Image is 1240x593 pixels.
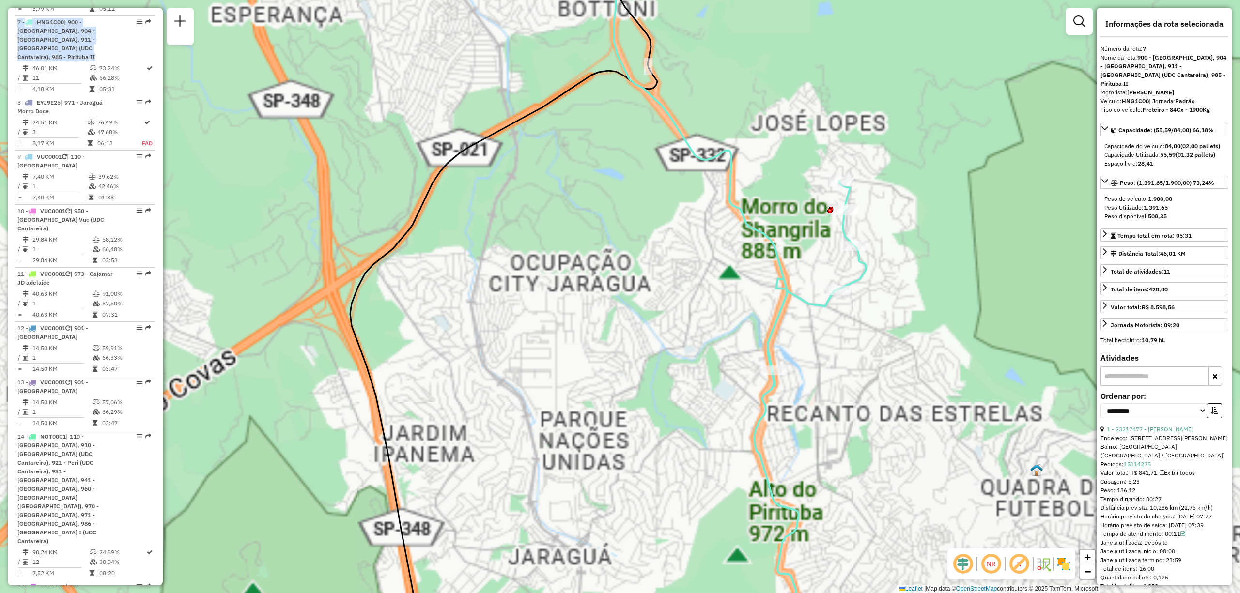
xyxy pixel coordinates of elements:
i: Distância Total [23,291,29,297]
td: = [17,4,22,14]
div: Janela utilizada início: 00:00 [1100,547,1228,556]
img: Fluxo de ruas [1036,556,1051,572]
a: Com service time [1180,530,1186,537]
em: Opções [137,583,142,589]
strong: (01,32 pallets) [1176,151,1215,158]
div: Total de itens: [1111,285,1168,294]
td: 7,40 KM [32,193,88,202]
td: / [17,299,22,308]
td: 05:31 [99,84,146,94]
td: 1 [32,407,92,417]
div: Peso: (1.391,65/1.900,00) 73,24% [1100,191,1228,225]
i: Distância Total [23,399,29,405]
div: Janela utilizada término: 23:59 [1100,556,1228,564]
strong: 10,79 hL [1142,336,1165,344]
strong: (02,00 pallets) [1180,142,1220,150]
span: 13 - [17,379,88,395]
span: | 973 - Cajamar JD adelaide [17,270,113,286]
i: % de utilização do peso [88,120,95,125]
td: / [17,407,22,417]
em: Opções [137,379,142,385]
td: 87,50% [102,299,151,308]
span: Cubagem: 5,23 [1100,478,1140,485]
em: Rota exportada [145,433,151,439]
img: Exibir/Ocultar setores [1056,556,1071,572]
td: 24,89% [99,547,146,557]
div: Capacidade do veículo: [1104,142,1224,151]
span: 46,01 KM [1160,250,1186,257]
i: Tempo total em rota [93,366,97,372]
span: | 901 - [GEOGRAPHIC_DATA] [17,379,88,395]
i: Rota otimizada [147,549,153,555]
span: Total de atividades: [1111,268,1170,275]
a: OpenStreetMap [956,585,997,592]
i: Veículo já utilizado nesta sessão [65,325,70,331]
td: 47,60% [97,127,142,137]
a: Peso: (1.391,65/1.900,00) 73,24% [1100,176,1228,189]
span: Exibir rótulo [1007,552,1031,576]
td: 57,06% [102,397,151,407]
i: % de utilização da cubagem [93,301,100,306]
a: Capacidade: (55,59/84,00) 66,18% [1100,123,1228,136]
div: Total hectolitro: 0,852 [1100,582,1228,591]
strong: Padrão [1175,97,1195,105]
i: Total de Atividades [23,75,29,81]
a: 1 - 23217477 - [PERSON_NAME] [1107,426,1193,433]
strong: 1.391,65 [1144,204,1168,211]
td: 3,79 KM [32,4,89,14]
td: / [17,244,22,254]
i: Tempo total em rota [93,312,97,318]
div: Endereço: [STREET_ADDRESS][PERSON_NAME] [1100,434,1228,442]
a: Nova sessão e pesquisa [170,12,190,33]
td: = [17,256,22,265]
span: VUC0001 [40,324,65,332]
strong: HNG1C00 [1122,97,1149,105]
span: | 110 - [GEOGRAPHIC_DATA] [17,153,85,169]
span: Ocultar deslocamento [951,552,975,576]
em: Opções [137,325,142,331]
strong: 1.900,00 [1148,195,1172,202]
button: Ordem crescente [1207,403,1222,418]
td: 40,63 KM [32,310,92,319]
i: Tempo total em rota [93,420,97,426]
strong: 11 [1163,268,1170,275]
strong: 428,00 [1149,286,1168,293]
span: NOT0001 [40,433,66,440]
label: Ordenar por: [1100,390,1228,402]
div: Motorista: [1100,88,1228,97]
h4: Atividades [1100,353,1228,363]
div: Horário previsto de chegada: [DATE] 07:27 [1100,512,1228,521]
td: 7,40 KM [32,172,88,182]
i: Rota otimizada [147,65,153,71]
i: Distância Total [23,120,29,125]
td: 40,63 KM [32,289,92,299]
span: 14 - [17,433,99,545]
td: 03:47 [102,418,151,428]
a: Jornada Motorista: 09:20 [1100,318,1228,331]
em: Rota exportada [145,379,151,385]
strong: Freteiro - 84Cx - 1900Kg [1143,106,1210,113]
em: Opções [137,99,142,105]
a: Total de itens:428,00 [1100,282,1228,295]
i: Tempo total em rota [90,570,94,576]
td: 1 [32,182,88,191]
div: Jornada Motorista: 09:20 [1111,321,1179,330]
em: Rota exportada [145,153,151,159]
i: Tempo total em rota [89,195,93,200]
strong: 7 [1143,45,1146,52]
i: Tempo total em rota [90,86,94,92]
span: VUC0001 [37,153,62,160]
td: 14,50 KM [32,343,92,353]
span: 9 - [17,153,85,169]
span: | 971 - Jaraguá Morro Doce [17,99,103,115]
i: Veículo já utilizado nesta sessão [62,154,67,160]
span: | 901 - [GEOGRAPHIC_DATA] [17,324,88,340]
strong: 900 - [GEOGRAPHIC_DATA], 904 - [GEOGRAPHIC_DATA], 911 - [GEOGRAPHIC_DATA] (UDC Cantareira), 985 -... [1100,54,1226,87]
i: % de utilização do peso [93,399,100,405]
td: = [17,138,22,148]
a: 15114275 [1124,460,1151,468]
td: 3 [32,127,87,137]
strong: 55,59 [1160,151,1176,158]
span: HNG1C00 [37,18,64,26]
td: 12 [32,557,89,567]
